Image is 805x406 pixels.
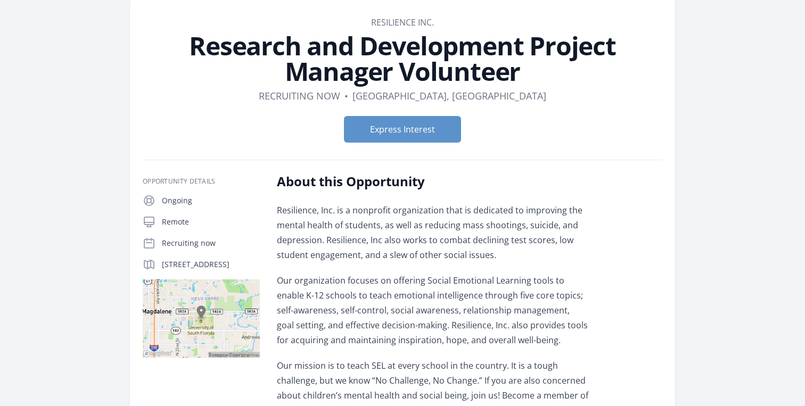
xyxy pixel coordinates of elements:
h3: Opportunity Details [143,177,260,186]
p: Ongoing [162,195,260,206]
p: Recruiting now [162,238,260,248]
div: • [344,88,348,103]
a: Resilience Inc. [371,16,434,28]
p: Remote [162,217,260,227]
button: Express Interest [344,116,461,143]
h1: Research and Development Project Manager Volunteer [143,33,662,84]
dd: [GEOGRAPHIC_DATA], [GEOGRAPHIC_DATA] [352,88,546,103]
p: Resilience, Inc. is a nonprofit organization that is dedicated to improving the mental health of ... [277,203,588,262]
img: Map [143,279,260,358]
p: [STREET_ADDRESS] [162,259,260,270]
p: Our organization focuses on offering Social Emotional Learning tools to enable K-12 schools to te... [277,273,588,347]
dd: Recruiting now [259,88,340,103]
h2: About this Opportunity [277,173,588,190]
